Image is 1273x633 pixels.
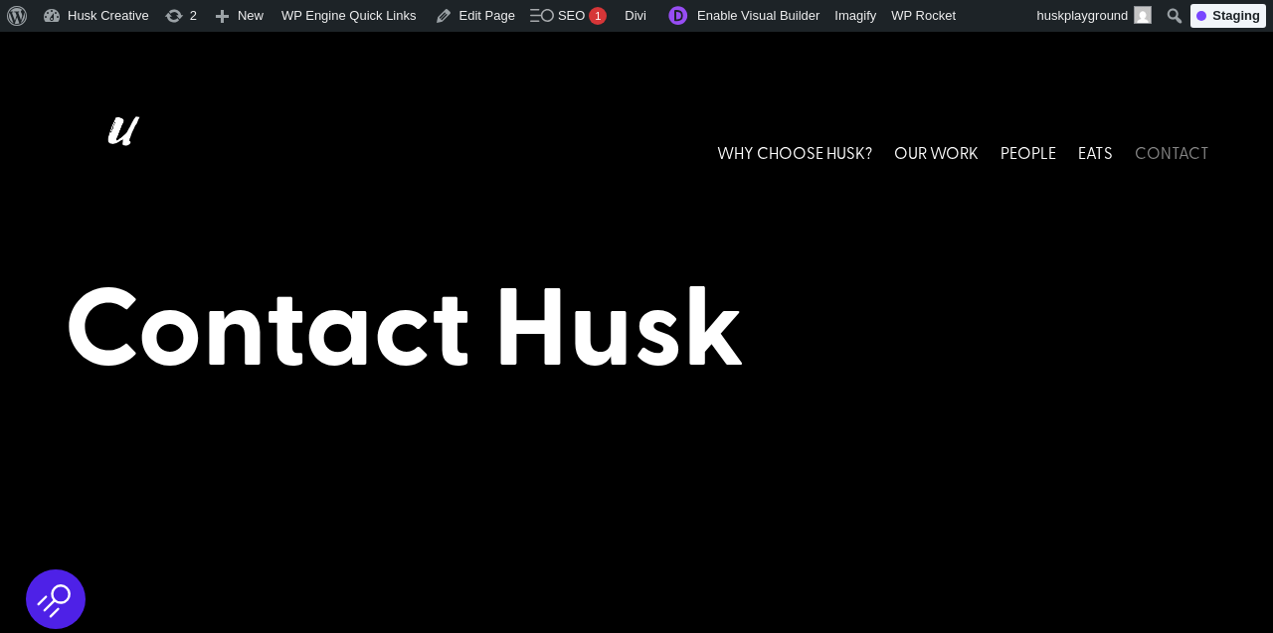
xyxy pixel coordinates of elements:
a: WHY CHOOSE HUSK? [717,108,872,197]
a: PEOPLE [1000,108,1056,197]
a: EATS [1078,108,1113,197]
div: 1 [589,7,607,25]
span: huskplayground [1037,8,1129,23]
h1: Contact Husk [64,256,1209,397]
a: OUR WORK [894,108,979,197]
img: Husk logo [64,108,173,197]
div: Staging [1190,4,1266,28]
a: CONTACT [1135,108,1209,197]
